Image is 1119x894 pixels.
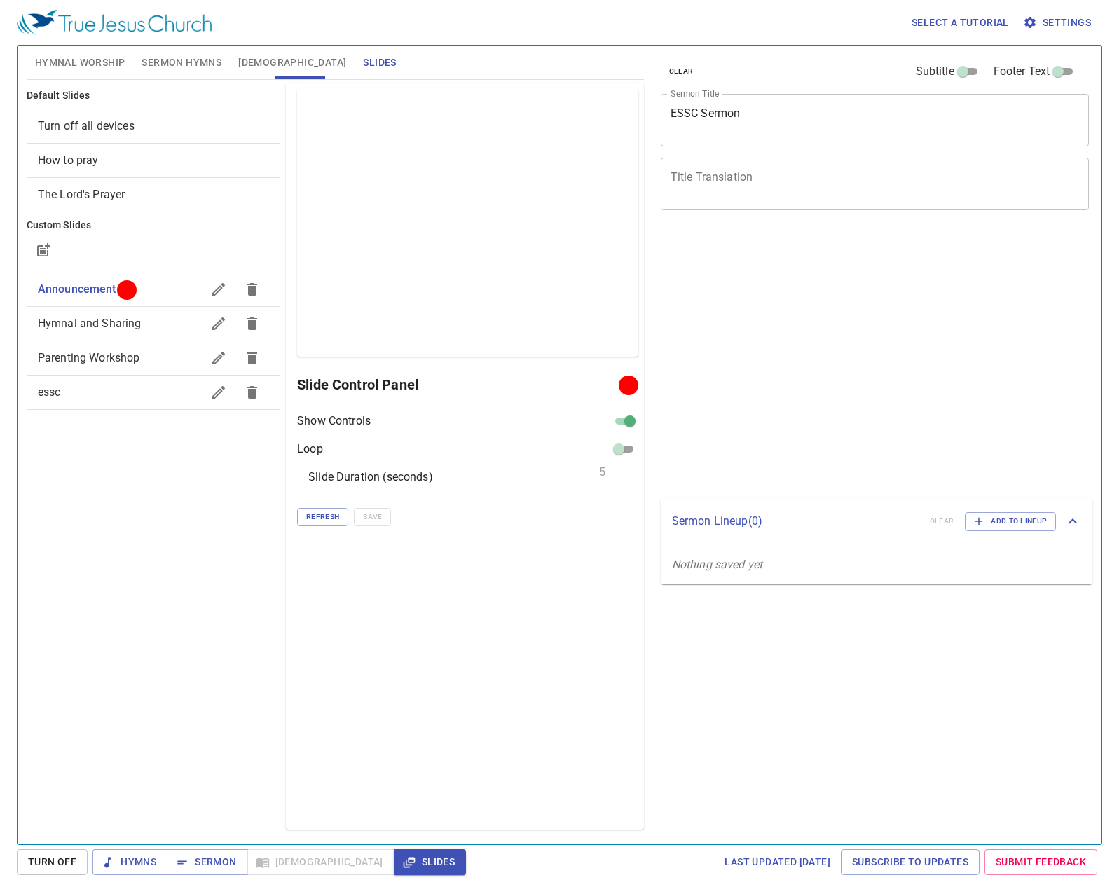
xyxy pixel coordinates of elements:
span: clear [669,65,694,78]
span: Last updated [DATE] [725,853,830,871]
span: Refresh [306,511,339,523]
div: Turn off all devices [27,109,280,143]
button: Turn Off [17,849,88,875]
span: [object Object] [38,153,99,167]
h6: Custom Slides [27,218,280,233]
button: clear [661,63,702,80]
img: True Jesus Church [17,10,212,35]
a: Last updated [DATE] [719,849,836,875]
span: Announcement [38,282,116,296]
button: Add to Lineup [965,512,1056,530]
div: Announcement [27,273,280,306]
button: Slides [394,849,466,875]
button: Hymns [92,849,167,875]
span: Select a tutorial [912,14,1009,32]
i: Nothing saved yet [672,558,763,571]
span: Settings [1026,14,1091,32]
h6: Slide Control Panel [297,373,623,396]
span: Subtitle [916,63,954,80]
div: Parenting Workshop [27,341,280,375]
div: essc [27,376,280,409]
span: Sermon Hymns [142,54,221,71]
span: [object Object] [38,188,125,201]
textarea: ESSC Sermon [671,106,1080,133]
span: Footer Text [994,63,1050,80]
span: Hymnal and Sharing [38,317,142,330]
div: Hymnal and Sharing [27,307,280,341]
span: Hymnal Worship [35,54,125,71]
p: Slide Duration (seconds) [308,469,433,486]
button: Sermon [167,849,247,875]
span: Slides [363,54,396,71]
a: Submit Feedback [984,849,1097,875]
iframe: from-child [655,225,1005,493]
span: Hymns [104,853,156,871]
span: Turn Off [28,853,76,871]
span: essc [38,385,61,399]
span: Submit Feedback [996,853,1086,871]
div: Sermon Lineup(0)clearAdd to Lineup [661,498,1093,544]
p: Loop [297,441,323,458]
span: Subscribe to Updates [852,853,968,871]
button: Select a tutorial [906,10,1015,36]
span: Sermon [178,853,236,871]
button: Settings [1020,10,1097,36]
div: The Lord's Prayer [27,178,280,212]
span: Slides [405,853,455,871]
h6: Default Slides [27,88,280,104]
div: How to pray [27,144,280,177]
p: Sermon Lineup ( 0 ) [672,513,919,530]
button: Refresh [297,508,348,526]
span: Parenting Workshop [38,351,140,364]
span: [object Object] [38,119,135,132]
p: Show Controls [297,413,371,429]
span: [DEMOGRAPHIC_DATA] [238,54,346,71]
a: Subscribe to Updates [841,849,980,875]
span: Add to Lineup [974,515,1047,528]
